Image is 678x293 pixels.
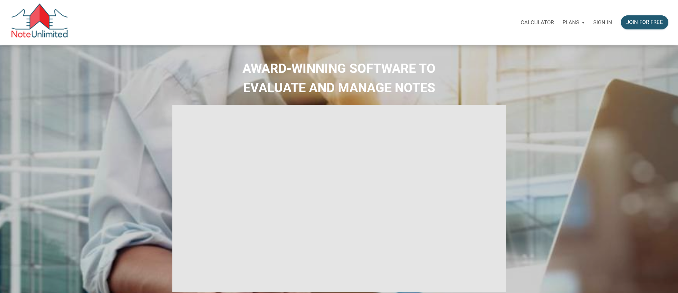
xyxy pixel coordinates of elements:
[626,18,663,26] div: Join for free
[558,12,589,33] button: Plans
[516,11,558,34] a: Calculator
[172,105,506,292] iframe: NoteUnlimited
[589,11,616,34] a: Sign in
[558,11,589,34] a: Plans
[593,19,612,26] p: Sign in
[616,11,673,34] a: Join for free
[621,15,668,29] button: Join for free
[562,19,579,26] p: Plans
[5,59,673,98] h2: AWARD-WINNING SOFTWARE TO EVALUATE AND MANAGE NOTES
[521,19,554,26] p: Calculator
